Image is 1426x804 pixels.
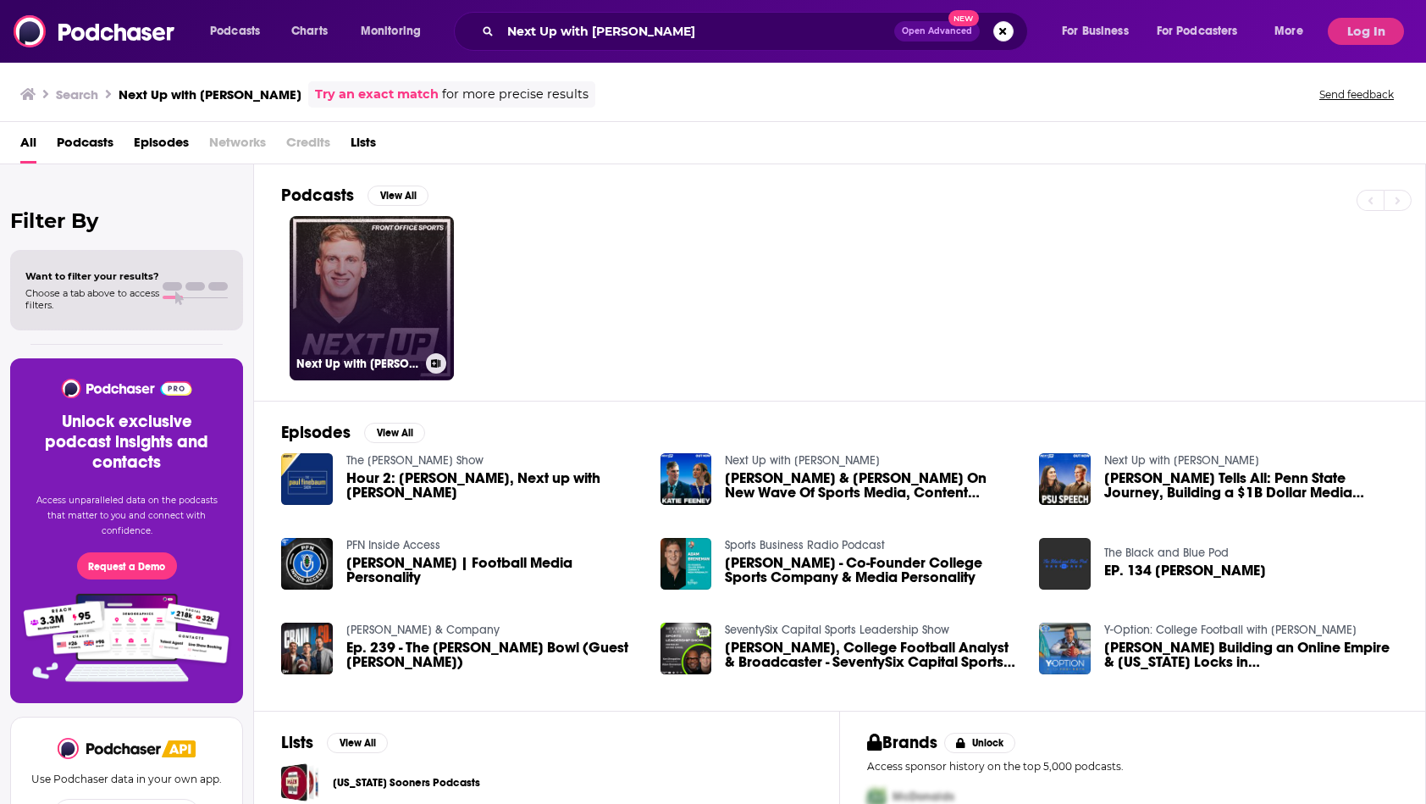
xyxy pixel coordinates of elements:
div: Search podcasts, credits, & more... [470,12,1044,51]
a: Crain & Company [346,623,500,637]
span: Credits [286,129,330,164]
img: Ep. 239 - The Andy Reid Bowl (Guest Adam Breneman) [281,623,333,674]
button: open menu [1146,18,1263,45]
button: Log In [1328,18,1404,45]
a: PFN Inside Access [346,538,440,552]
h2: Episodes [281,422,351,443]
button: Request a Demo [77,552,177,579]
a: EpisodesView All [281,422,425,443]
a: [US_STATE] Sooners Podcasts [333,774,480,792]
p: Use Podchaser data in your own app. [31,773,222,785]
img: Hour 2: Adam Breneman, Next up with Adam Pod [281,453,333,505]
a: Adam Breneman Tells All: Penn State Journey, Building a $1B Dollar Media Company & Career Secrets [1039,453,1091,505]
span: Monitoring [361,19,421,43]
p: Access sponsor history on the top 5,000 podcasts. [867,760,1398,773]
button: open menu [198,18,282,45]
h2: Lists [281,732,313,753]
a: Next Up with Adam Breneman [725,453,880,468]
h2: Brands [867,732,937,753]
a: Oklahoma Sooners Podcasts [281,763,319,801]
a: Ep. 239 - The Andy Reid Bowl (Guest Adam Breneman) [346,640,640,669]
span: Podcasts [210,19,260,43]
span: Open Advanced [902,27,972,36]
a: Episodes [134,129,189,164]
h3: Next Up with [PERSON_NAME] [296,357,419,371]
span: More [1274,19,1303,43]
button: View All [364,423,425,443]
p: Access unparalleled data on the podcasts that matter to you and connect with confidence. [30,493,223,539]
input: Search podcasts, credits, & more... [500,18,894,45]
a: Adam Breneman Tells All: Penn State Journey, Building a $1B Dollar Media Company & Career Secrets [1104,471,1398,500]
span: For Podcasters [1157,19,1238,43]
a: Next Up with [PERSON_NAME] [290,216,454,380]
a: EP. 134 Adam Breneman [1104,563,1266,578]
button: open menu [1263,18,1324,45]
span: [PERSON_NAME], College Football Analyst & Broadcaster - SeventySix Capital Sports Leadership Show [725,640,1019,669]
span: [PERSON_NAME] & [PERSON_NAME] On New Wave Of Sports Media, Content Creation & Brand Building [725,471,1019,500]
button: Open AdvancedNew [894,21,980,42]
h2: Podcasts [281,185,354,206]
a: Podcasts [57,129,113,164]
span: McDonalds [893,790,954,804]
a: ListsView All [281,732,388,753]
a: The Black and Blue Pod [1104,546,1229,560]
img: Adam Breneman - Co-Founder College Sports Company & Media Personality [660,538,712,590]
a: Charts [280,18,338,45]
h2: Filter By [10,208,243,233]
a: Adam Breneman | Football Media Personality [346,556,640,585]
img: EP. 134 Adam Breneman [1039,538,1091,590]
span: [PERSON_NAME] Building an Online Empire & [US_STATE] Locks in [GEOGRAPHIC_DATA] [1104,640,1398,669]
a: Katie Feeney & Adam Breneman On New Wave Of Sports Media, Content Creation & Brand Building [725,471,1019,500]
img: Katie Feeney & Adam Breneman On New Wave Of Sports Media, Content Creation & Brand Building [660,453,712,505]
img: Adam Breneman, College Football Analyst & Broadcaster - SeventySix Capital Sports Leadership Show [660,623,712,674]
a: Hour 2: Adam Breneman, Next up with Adam Pod [346,471,640,500]
a: Sports Business Radio Podcast [725,538,885,552]
img: Adam Breneman Building an Online Empire & Oregon Locks in Lanning [1039,623,1091,674]
span: Choose a tab above to access filters. [25,287,159,311]
button: View All [327,733,388,753]
span: EP. 134 [PERSON_NAME] [1104,563,1266,578]
img: Podchaser - Follow, Share and Rate Podcasts [60,379,193,398]
a: Adam Breneman Building an Online Empire & Oregon Locks in Lanning [1104,640,1398,669]
span: For Business [1062,19,1129,43]
span: [PERSON_NAME] - Co-Founder College Sports Company & Media Personality [725,556,1019,585]
img: Pro Features [18,593,235,683]
a: Y-Option: College Football with Yogi Roth [1104,623,1357,637]
img: Adam Breneman | Football Media Personality [281,538,333,590]
a: PodcastsView All [281,185,428,206]
a: Lists [351,129,376,164]
button: open menu [349,18,443,45]
h3: Search [56,86,98,103]
span: New [948,10,979,26]
a: The Paul Finebaum Show [346,453,484,468]
span: Charts [291,19,328,43]
a: SeventySix Capital Sports Leadership Show [725,623,949,637]
span: Hour 2: [PERSON_NAME], Next up with [PERSON_NAME] [346,471,640,500]
span: [PERSON_NAME] | Football Media Personality [346,556,640,585]
a: Try an exact match [315,85,439,104]
span: Ep. 239 - The [PERSON_NAME] Bowl (Guest [PERSON_NAME]) [346,640,640,669]
button: View All [368,186,428,206]
button: Unlock [944,733,1016,753]
h3: Next Up with [PERSON_NAME] [119,86,301,103]
img: Podchaser API banner [162,740,196,757]
span: [PERSON_NAME] Tells All: Penn State Journey, Building a $1B Dollar Media Company & Career Secrets [1104,471,1398,500]
a: All [20,129,36,164]
span: for more precise results [442,85,589,104]
a: Next Up with Adam Breneman [1104,453,1259,468]
img: Podchaser - Follow, Share and Rate Podcasts [14,15,176,47]
span: Want to filter your results? [25,270,159,282]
